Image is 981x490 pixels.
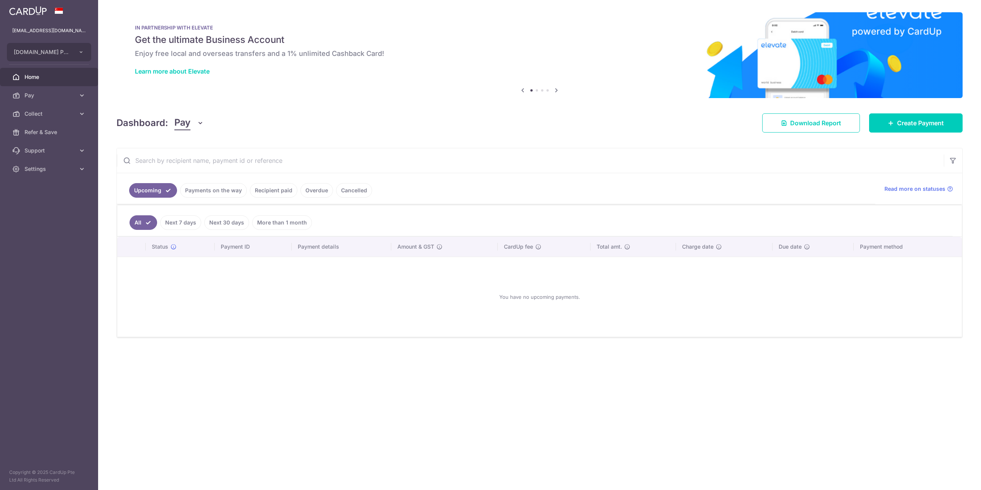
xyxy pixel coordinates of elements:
[25,165,75,173] span: Settings
[336,183,372,198] a: Cancelled
[126,263,953,331] div: You have no upcoming payments.
[130,215,157,230] a: All
[884,185,953,193] a: Read more on statuses
[12,27,86,34] p: [EMAIL_ADDRESS][DOMAIN_NAME]
[174,116,190,130] span: Pay
[300,183,333,198] a: Overdue
[160,215,201,230] a: Next 7 days
[252,215,312,230] a: More than 1 month
[292,237,391,257] th: Payment details
[152,243,168,251] span: Status
[397,243,434,251] span: Amount & GST
[25,73,75,81] span: Home
[25,92,75,99] span: Pay
[25,128,75,136] span: Refer & Save
[7,43,91,61] button: [DOMAIN_NAME] PTE. LTD.
[14,48,71,56] span: [DOMAIN_NAME] PTE. LTD.
[129,183,177,198] a: Upcoming
[25,110,75,118] span: Collect
[116,12,963,98] img: Renovation banner
[174,116,204,130] button: Pay
[779,243,802,251] span: Due date
[180,183,247,198] a: Payments on the way
[250,183,297,198] a: Recipient paid
[884,185,945,193] span: Read more on statuses
[869,113,963,133] a: Create Payment
[215,237,292,257] th: Payment ID
[25,147,75,154] span: Support
[135,49,944,58] h6: Enjoy free local and overseas transfers and a 1% unlimited Cashback Card!
[204,215,249,230] a: Next 30 days
[504,243,533,251] span: CardUp fee
[9,6,47,15] img: CardUp
[135,67,210,75] a: Learn more about Elevate
[854,237,962,257] th: Payment method
[116,116,168,130] h4: Dashboard:
[682,243,714,251] span: Charge date
[135,25,944,31] p: IN PARTNERSHIP WITH ELEVATE
[135,34,944,46] h5: Get the ultimate Business Account
[790,118,841,128] span: Download Report
[597,243,622,251] span: Total amt.
[762,113,860,133] a: Download Report
[897,118,944,128] span: Create Payment
[117,148,944,173] input: Search by recipient name, payment id or reference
